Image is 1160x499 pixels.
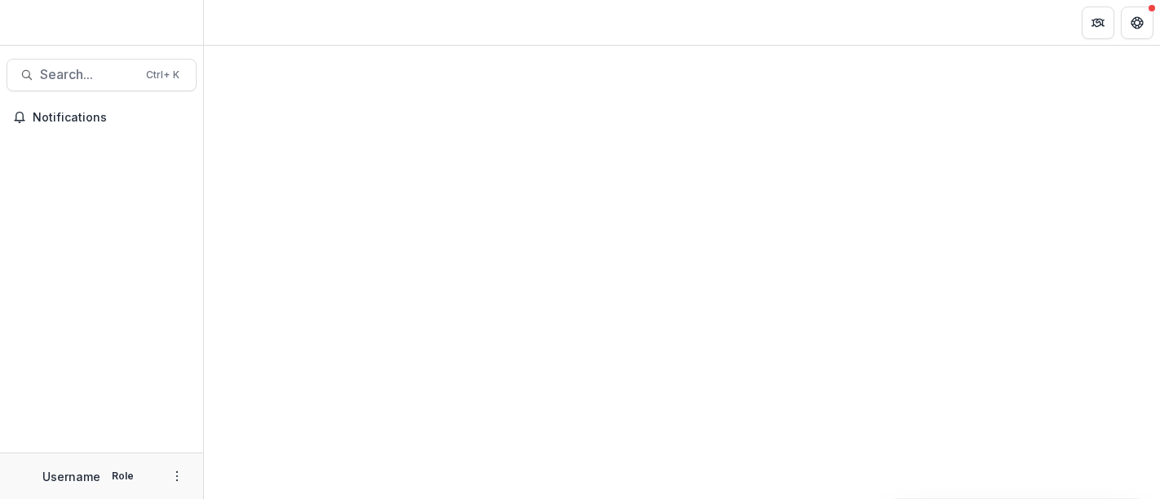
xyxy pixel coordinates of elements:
div: Ctrl + K [143,66,183,84]
button: Get Help [1121,7,1153,39]
p: Role [107,469,139,484]
button: Partners [1082,7,1114,39]
span: Notifications [33,111,190,125]
span: Search... [40,67,136,82]
button: Search... [7,59,197,91]
button: Notifications [7,104,197,130]
button: More [167,466,187,486]
p: Username [42,468,100,485]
